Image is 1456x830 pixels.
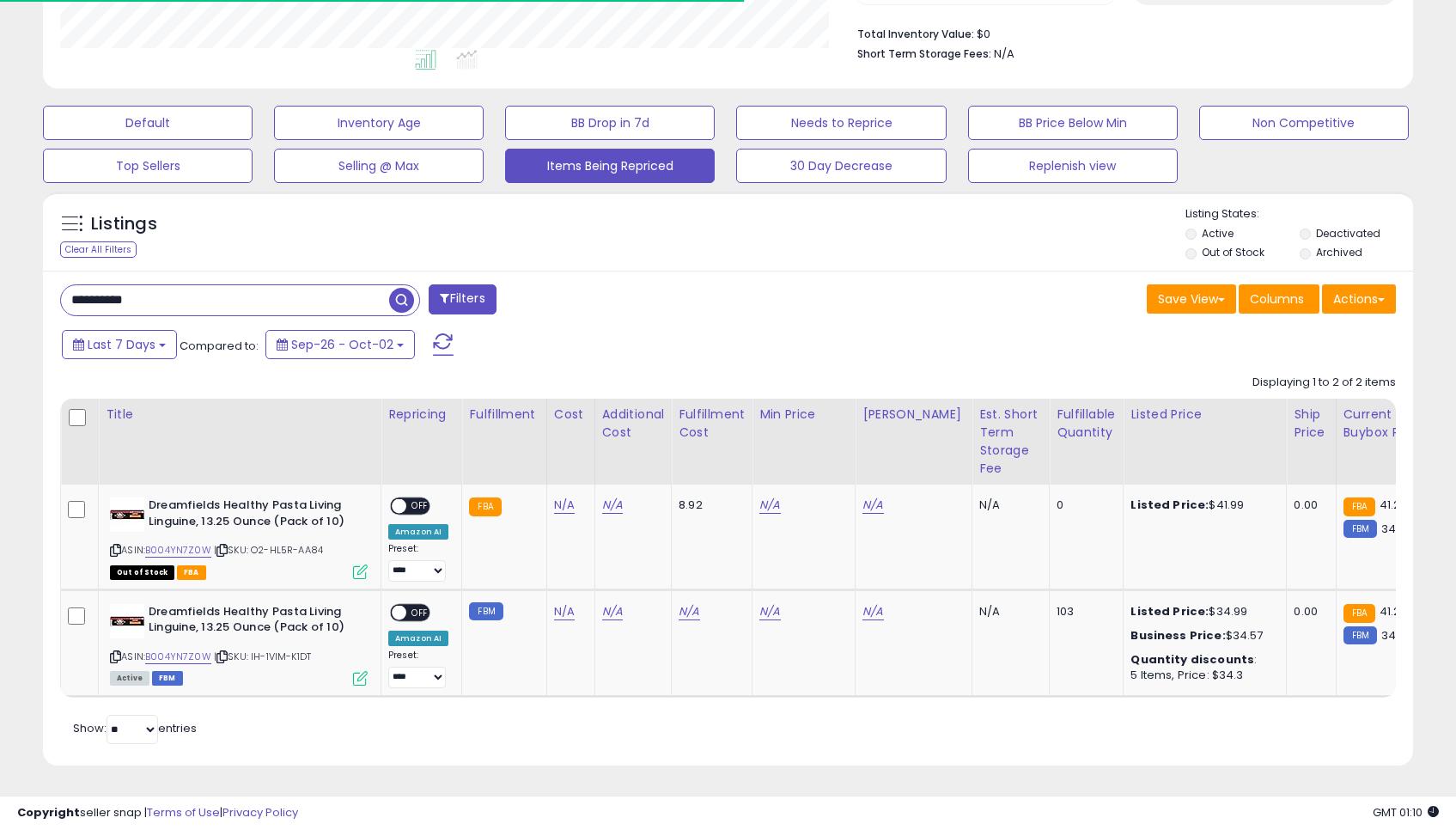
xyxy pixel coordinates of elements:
button: Inventory Age [274,106,484,140]
div: Fulfillable Quantity [1057,406,1116,442]
span: Last 7 Days [88,336,155,353]
div: Fulfillment Cost [679,406,745,442]
button: Selling @ Max [274,149,484,183]
div: $34.99 [1130,604,1273,619]
div: Clear All Filters [60,241,137,258]
div: 0 [1057,497,1110,513]
small: FBA [1343,497,1375,516]
button: Default [43,106,253,140]
div: Additional Cost [602,406,665,442]
b: Short Term Storage Fees: [857,46,991,61]
span: 2025-10-10 01:10 GMT [1373,804,1439,821]
div: N/A [979,604,1036,619]
a: Privacy Policy [222,804,298,821]
div: Repricing [388,406,454,424]
button: 30 Day Decrease [736,149,946,183]
span: All listings that are currently out of stock and unavailable for purchase on Amazon [110,565,174,580]
div: Cost [554,406,588,424]
button: Needs to Reprice [736,106,946,140]
div: Title [106,406,374,424]
span: 34.99 [1381,627,1413,644]
span: Compared to: [180,338,259,354]
div: [PERSON_NAME] [862,406,965,424]
a: N/A [679,603,699,620]
div: ASIN: [110,604,368,684]
a: N/A [759,497,780,514]
button: Actions [1322,284,1396,314]
a: N/A [759,603,780,620]
div: Preset: [388,650,448,688]
div: Listed Price [1130,406,1279,424]
div: $34.57 [1130,628,1273,644]
a: N/A [554,603,575,620]
b: Dreamfields Healthy Pasta Living Linguine, 13.25 Ounce (Pack of 10) [149,604,357,640]
div: 0.00 [1294,604,1322,619]
div: $41.99 [1130,497,1273,513]
b: Business Price: [1130,627,1225,644]
button: Sep-26 - Oct-02 [265,330,415,359]
span: Columns [1250,290,1304,308]
span: 41.26 [1380,497,1408,513]
label: Out of Stock [1202,245,1264,259]
span: Show: entries [73,720,197,736]
img: 414AQSUDSwL._SL40_.jpg [110,604,144,638]
div: N/A [979,497,1036,513]
button: Last 7 Days [62,330,177,359]
button: Filters [429,284,496,314]
b: Listed Price: [1130,603,1209,619]
div: Ship Price [1294,406,1328,442]
span: | SKU: O2-HL5R-AA84 [214,543,323,557]
div: Fulfillment [469,406,539,424]
div: : [1130,652,1273,668]
div: ASIN: [110,497,368,577]
button: BB Price Below Min [968,106,1178,140]
button: Top Sellers [43,149,253,183]
b: Listed Price: [1130,497,1209,513]
button: Save View [1147,284,1236,314]
span: Sep-26 - Oct-02 [291,336,393,353]
span: 34.99 [1381,521,1413,537]
a: N/A [602,603,623,620]
strong: Copyright [17,804,80,821]
div: Preset: [388,543,448,582]
label: Deactivated [1316,226,1380,241]
img: 414AQSUDSwL._SL40_.jpg [110,497,144,532]
small: FBM [1343,626,1377,644]
b: Quantity discounts [1130,651,1254,668]
label: Archived [1316,245,1362,259]
a: N/A [862,497,883,514]
button: BB Drop in 7d [505,106,715,140]
li: $0 [857,22,1383,43]
a: B004YN7Z0W [145,650,211,664]
div: 103 [1057,604,1110,619]
div: Current Buybox Price [1343,406,1432,442]
div: Amazon AI [388,524,448,540]
a: N/A [862,603,883,620]
div: Est. Short Term Storage Fee [979,406,1042,478]
button: Replenish view [968,149,1178,183]
p: Listing States: [1185,206,1413,223]
div: 8.92 [679,497,739,513]
span: N/A [994,46,1014,62]
button: Columns [1239,284,1319,314]
small: FBM [1343,520,1377,538]
div: 5 Items, Price: $34.3 [1130,668,1273,683]
span: | SKU: IH-1VIM-K1DT [214,650,311,663]
button: Items Being Repriced [505,149,715,183]
small: FBA [469,497,501,516]
div: Displaying 1 to 2 of 2 items [1252,375,1396,391]
b: Dreamfields Healthy Pasta Living Linguine, 13.25 Ounce (Pack of 10) [149,497,357,534]
span: OFF [406,605,434,619]
label: Active [1202,226,1234,241]
div: Amazon AI [388,631,448,646]
button: Non Competitive [1199,106,1409,140]
a: N/A [602,497,623,514]
span: 41.26 [1380,603,1408,619]
a: N/A [554,497,575,514]
span: OFF [406,499,434,514]
div: seller snap | | [17,805,298,821]
b: Total Inventory Value: [857,27,974,41]
span: All listings currently available for purchase on Amazon [110,671,149,686]
span: FBM [152,671,183,686]
small: FBA [1343,604,1375,623]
